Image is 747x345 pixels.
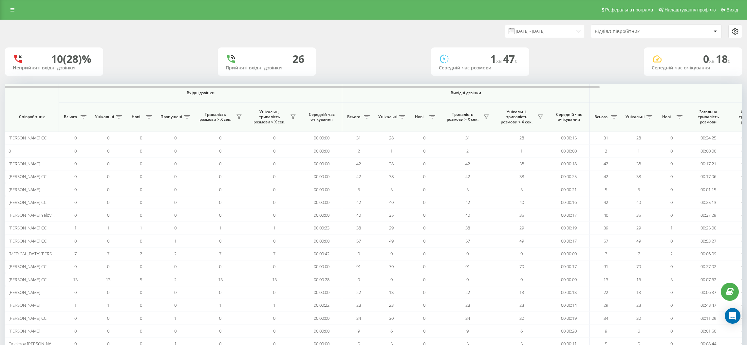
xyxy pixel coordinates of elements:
span: 0 [174,212,177,218]
span: 0 [670,302,673,308]
span: 0 [140,148,142,154]
span: Середній час очікування [306,112,337,122]
span: Унікальні [626,114,644,119]
span: 42 [465,161,470,167]
span: 2 [174,277,177,282]
span: 0 [140,263,142,269]
td: 00:00:00 [301,312,342,324]
span: 0 [74,238,77,244]
span: 2 [670,251,673,257]
span: 29 [636,225,641,231]
span: 2 [466,148,469,154]
span: 22 [356,289,361,295]
span: 5 [358,187,360,192]
span: 0 [107,289,109,295]
span: 1 [140,225,142,231]
span: 91 [604,263,608,269]
span: 0 [520,251,523,257]
span: 91 [356,263,361,269]
span: 0 [670,135,673,141]
span: 0 [670,238,673,244]
span: 0 [107,212,109,218]
span: 29 [604,302,608,308]
td: 00:00:14 [549,299,589,312]
span: 0 [174,187,177,192]
span: 91 [465,263,470,269]
span: [PERSON_NAME] CC [9,173,47,179]
span: 42 [465,173,470,179]
span: 0 [74,187,77,192]
span: 0 [358,251,360,257]
span: 0 [107,263,109,269]
span: 0 [423,238,425,244]
span: 38 [465,225,470,231]
span: Тривалість розмови > Х сек. [196,112,234,122]
span: 0 [74,148,77,154]
span: 0 [423,277,425,282]
span: 28 [636,135,641,141]
span: 7 [638,251,640,257]
span: 40 [389,199,394,205]
span: 13 [636,289,641,295]
span: 0 [140,173,142,179]
span: 40 [636,199,641,205]
span: 13 [73,277,78,282]
span: 42 [604,161,608,167]
span: 0 [670,212,673,218]
td: 00:01:15 [688,183,729,196]
span: 0 [140,289,142,295]
span: 1 [390,148,393,154]
span: 5 [670,277,673,282]
span: 0 [423,135,425,141]
td: 00:00:00 [301,144,342,157]
span: хв [709,57,716,64]
span: Унікальні [378,114,397,119]
span: 0 [423,212,425,218]
span: 1 [490,52,503,66]
span: 38 [636,173,641,179]
span: 0 [670,187,673,192]
span: 18 [716,52,730,66]
span: 28 [465,302,470,308]
span: 1 [107,302,109,308]
span: 5 [638,187,640,192]
span: 0 [219,315,221,321]
span: 0 [174,135,177,141]
span: 0 [219,148,221,154]
span: 0 [174,161,177,167]
span: 35 [519,212,524,218]
span: 0 [273,173,275,179]
span: 2 [358,148,360,154]
td: 00:17:06 [688,170,729,183]
span: 0 [273,289,275,295]
span: 0 [140,315,142,321]
span: 0 [107,315,109,321]
span: 0 [670,148,673,154]
span: 42 [356,173,361,179]
span: [PERSON_NAME] [9,161,40,167]
span: 70 [389,263,394,269]
span: 13 [519,289,524,295]
span: 49 [519,238,524,244]
span: 0 [74,315,77,321]
span: 1 [670,225,673,231]
td: 00:00:21 [549,183,589,196]
span: Всього [345,114,362,119]
span: Всього [62,114,79,119]
span: [PERSON_NAME] CC [9,263,47,269]
td: 00:00:00 [301,183,342,196]
span: 0 [390,277,393,282]
span: 40 [604,212,608,218]
span: 57 [465,238,470,244]
span: 40 [356,212,361,218]
span: Реферальна програма [605,7,653,12]
span: 0 [423,187,425,192]
span: 1 [273,225,275,231]
span: Тривалість розмови > Х сек. [444,112,481,122]
span: 1 [638,148,640,154]
span: Унікальні [95,114,114,119]
td: 00:00:00 [301,209,342,222]
span: 38 [356,225,361,231]
span: 0 [273,148,275,154]
td: 00:00:13 [549,286,589,299]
